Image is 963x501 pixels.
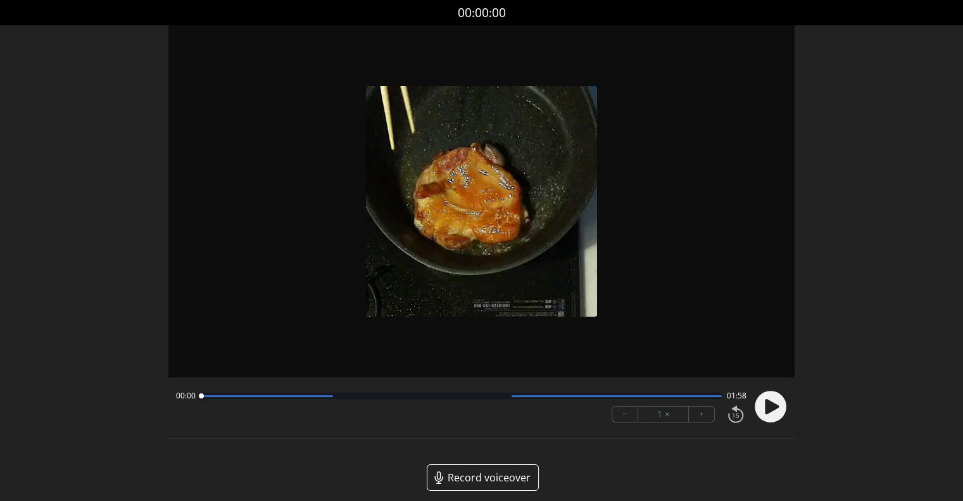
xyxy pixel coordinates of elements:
[176,391,196,401] span: 00:00
[427,464,539,491] a: Record voiceover
[458,4,506,22] a: 00:00:00
[612,407,638,422] button: −
[366,86,596,317] img: Poster Image
[727,391,746,401] span: 01:58
[448,470,531,485] span: Record voiceover
[638,407,689,422] div: 1 ×
[689,407,714,422] button: +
